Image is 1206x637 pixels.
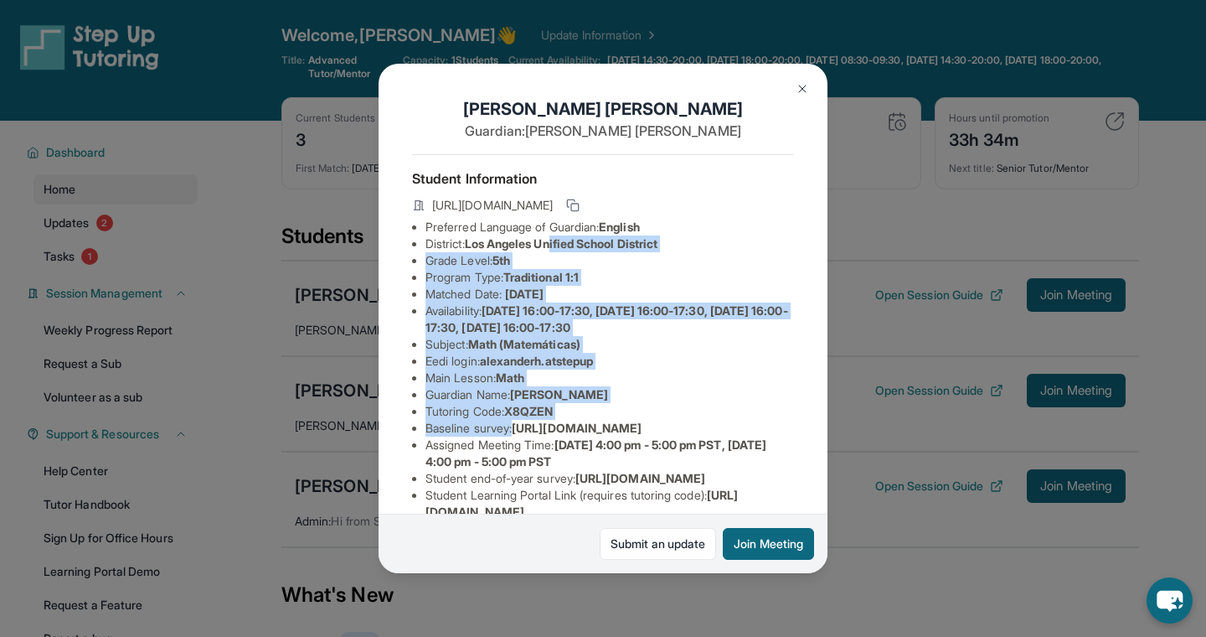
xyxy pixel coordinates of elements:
li: Main Lesson : [425,370,794,386]
button: chat-button [1147,577,1193,624]
li: Availability: [425,303,794,336]
h1: [PERSON_NAME] [PERSON_NAME] [412,97,794,121]
span: 5th [492,253,510,267]
img: Close Icon [796,82,809,96]
button: Copy link [563,195,583,215]
li: Subject : [425,336,794,353]
li: District: [425,236,794,252]
p: Guardian: [PERSON_NAME] [PERSON_NAME] [412,121,794,141]
span: Traditional 1:1 [503,270,579,284]
span: [URL][DOMAIN_NAME] [575,471,705,485]
li: Guardian Name : [425,386,794,403]
span: Math (Matemáticas) [468,337,580,351]
li: Assigned Meeting Time : [425,437,794,470]
li: Program Type: [425,269,794,286]
span: Math [496,370,524,385]
li: Eedi login : [425,353,794,370]
span: [DATE] [505,287,544,301]
span: [DATE] 4:00 pm - 5:00 pm PST, [DATE] 4:00 pm - 5:00 pm PST [425,438,766,469]
li: Preferred Language of Guardian: [425,219,794,236]
span: Los Angeles Unified School District [465,236,657,251]
span: English [599,220,640,234]
span: alexanderh.atstepup [480,354,593,368]
li: Student Learning Portal Link (requires tutoring code) : [425,487,794,520]
li: Grade Level: [425,252,794,269]
span: [URL][DOMAIN_NAME] [512,421,642,435]
span: [DATE] 16:00-17:30, [DATE] 16:00-17:30, [DATE] 16:00-17:30, [DATE] 16:00-17:30 [425,303,788,334]
span: [PERSON_NAME] [510,387,608,401]
li: Student end-of-year survey : [425,470,794,487]
li: Baseline survey : [425,420,794,437]
span: X8QZEN [504,404,553,418]
li: Matched Date: [425,286,794,303]
button: Join Meeting [723,528,814,560]
a: Submit an update [600,528,716,560]
h4: Student Information [412,168,794,189]
span: [URL][DOMAIN_NAME] [432,197,553,214]
li: Tutoring Code : [425,403,794,420]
